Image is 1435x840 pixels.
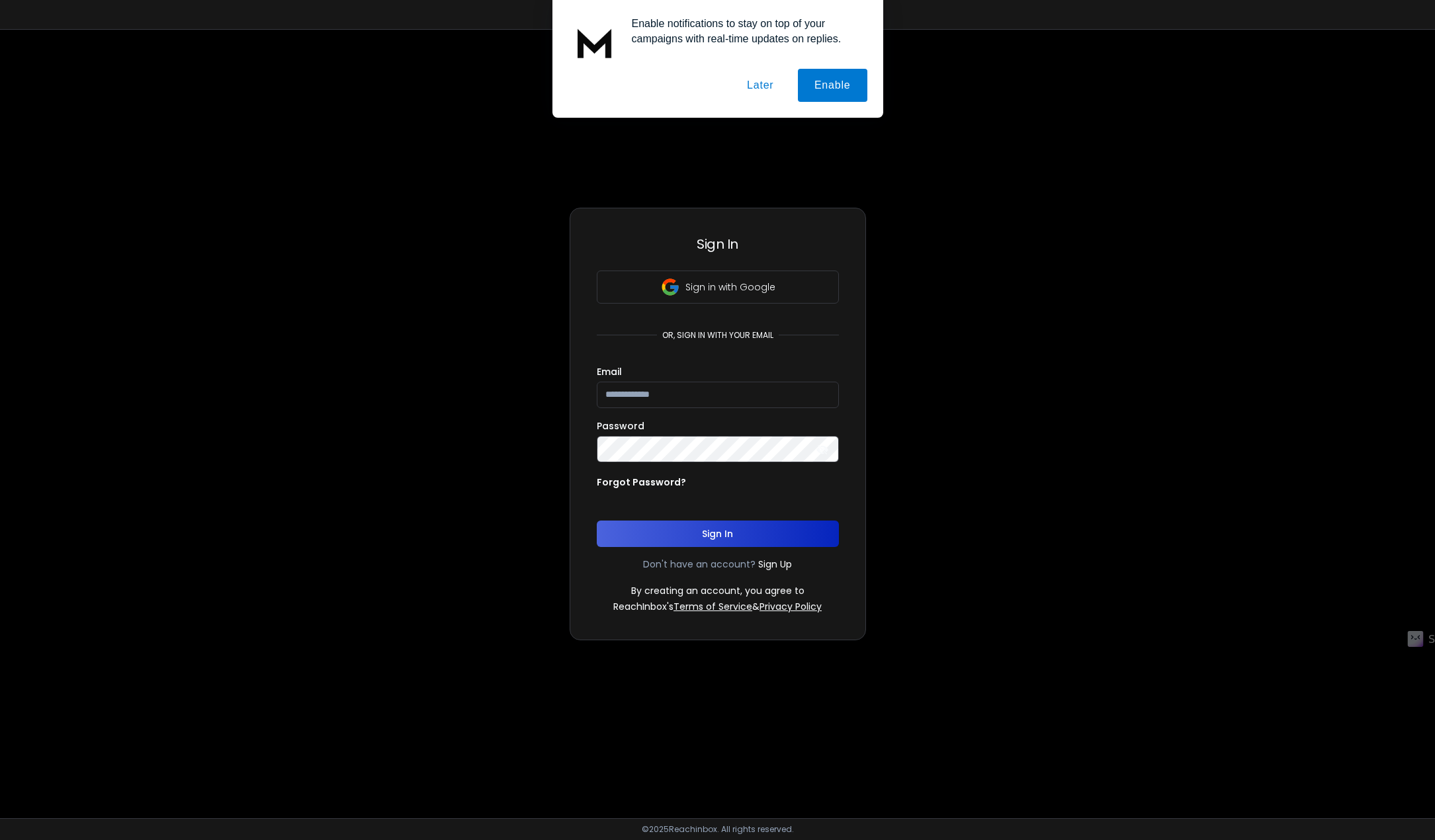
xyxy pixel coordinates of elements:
button: Later [730,69,790,102]
label: Password [597,421,644,431]
p: ReachInbox's & [613,600,822,613]
label: Email [597,367,622,376]
button: Sign in with Google [597,271,839,304]
div: Enable notifications to stay on top of your campaigns with real-time updates on replies. [621,16,867,46]
p: or, sign in with your email [657,330,779,341]
p: Don't have an account? [643,558,756,571]
h3: Sign In [597,235,839,253]
p: © 2025 Reachinbox. All rights reserved. [642,824,794,835]
a: Sign Up [758,558,792,571]
p: By creating an account, you agree to [631,584,804,597]
a: Privacy Policy [760,600,822,613]
p: Forgot Password? [597,476,686,489]
button: Sign In [597,521,839,547]
a: Terms of Service [674,600,752,613]
p: Sign in with Google [685,280,775,294]
img: notification icon [568,16,621,69]
button: Enable [798,69,867,102]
